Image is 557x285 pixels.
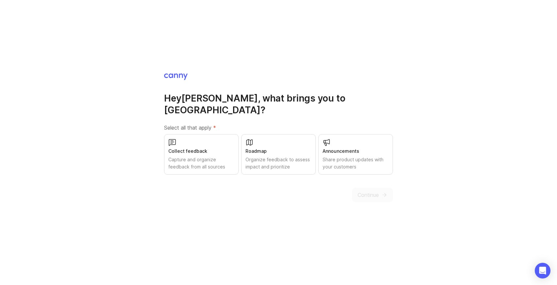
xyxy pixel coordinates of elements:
div: Roadmap [245,148,312,155]
div: Organize feedback to assess impact and prioritize [245,156,312,170]
label: Select all that apply [164,124,393,132]
div: Open Intercom Messenger [535,263,550,278]
button: RoadmapOrganize feedback to assess impact and prioritize [241,134,316,175]
h1: Hey [PERSON_NAME] , what brings you to [GEOGRAPHIC_DATA]? [164,92,393,116]
div: Announcements [323,148,389,155]
div: Capture and organize feedback from all sources [168,156,234,170]
button: Collect feedbackCapture and organize feedback from all sources [164,134,239,175]
button: AnnouncementsShare product updates with your customers [318,134,393,175]
div: Collect feedback [168,148,234,155]
img: Canny Home [164,73,188,80]
div: Share product updates with your customers [323,156,389,170]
